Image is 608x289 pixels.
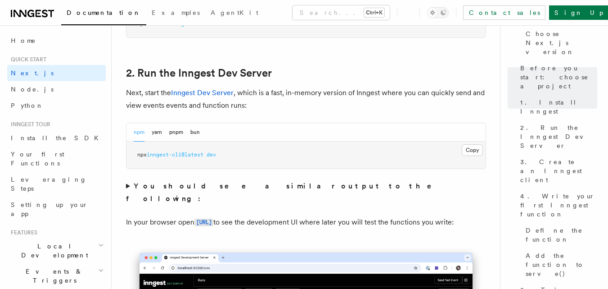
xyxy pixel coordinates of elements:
span: inngest-cli@latest [147,151,203,158]
a: [URL] [194,218,213,226]
span: Home [11,36,36,45]
a: 1. Install Inngest [517,94,597,119]
a: Install the SDK [7,130,106,146]
a: Your first Functions [7,146,106,171]
a: Node.js [7,81,106,97]
button: yarn [152,123,162,142]
span: Choose Next.js version [526,29,597,56]
button: Events & Triggers [7,263,106,289]
summary: You should see a similar output to the following: [126,180,486,205]
span: npm [137,21,147,27]
span: npx [137,151,147,158]
button: pnpm [169,123,183,142]
button: Search...Ctrl+K [293,5,390,20]
span: Your first Functions [11,151,64,167]
span: Documentation [67,9,141,16]
a: 3. Create an Inngest client [517,154,597,188]
kbd: Ctrl+K [364,8,384,17]
a: Before you start: choose a project [517,60,597,94]
span: Features [7,229,37,236]
a: Define the function [522,222,597,248]
a: Contact sales [463,5,545,20]
span: AgentKit [211,9,258,16]
span: Inngest tour [7,121,50,128]
span: Leveraging Steps [11,176,87,192]
a: Next.js [7,65,106,81]
span: Local Development [7,242,98,260]
button: Local Development [7,238,106,263]
span: Examples [152,9,200,16]
p: In your browser open to see the development UI where later you will test the functions you write: [126,216,486,229]
a: Inngest Dev Server [171,88,234,97]
a: Examples [146,3,205,24]
a: Home [7,32,106,49]
span: Events & Triggers [7,267,98,285]
strong: You should see a similar output to the following: [126,182,444,203]
span: Before you start: choose a project [520,64,597,91]
span: Add the function to serve() [526,251,597,278]
a: 4. Write your first Inngest function [517,188,597,222]
span: Quick start [7,56,46,63]
span: dev [207,151,216,158]
p: Next, start the , which is a fast, in-memory version of Inngest where you can quickly send and vi... [126,87,486,112]
button: Toggle dark mode [427,7,449,18]
span: Node.js [11,86,54,93]
span: Next.js [11,69,54,77]
a: 2. Run the Inngest Dev Server [517,119,597,154]
span: 4. Write your first Inngest function [520,192,597,219]
a: AgentKit [205,3,264,24]
span: 3. Create an Inngest client [520,157,597,184]
a: Choose Next.js version [522,26,597,60]
a: Documentation [61,3,146,25]
a: Add the function to serve() [522,248,597,282]
span: Setting up your app [11,201,88,217]
a: Leveraging Steps [7,171,106,197]
a: Python [7,97,106,114]
span: install [147,21,169,27]
span: 2. Run the Inngest Dev Server [520,123,597,150]
button: bun [190,123,200,142]
span: inngest [172,21,194,27]
a: Setting up your app [7,197,106,222]
span: Define the function [526,226,597,244]
a: 2. Run the Inngest Dev Server [126,67,272,79]
button: Copy [462,144,483,156]
button: npm [134,123,144,142]
span: Install the SDK [11,134,104,142]
span: 1. Install Inngest [520,98,597,116]
span: Python [11,102,44,109]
